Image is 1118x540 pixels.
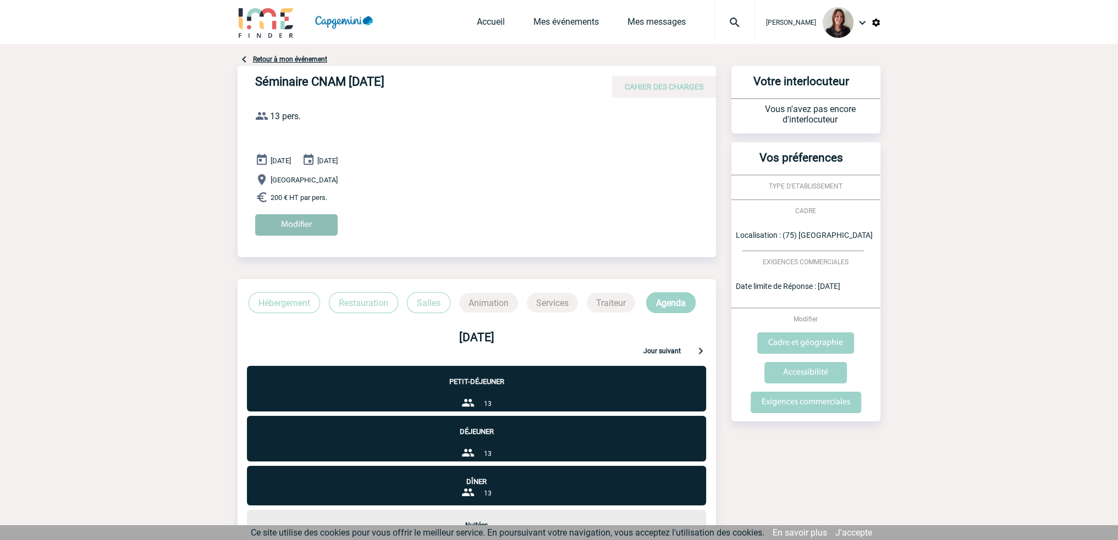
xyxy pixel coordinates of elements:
[477,16,505,32] a: Accueil
[646,292,696,313] p: Agenda
[736,282,840,291] span: Date limite de Réponse : [DATE]
[736,231,873,240] span: Localisation : (75) [GEOGRAPHIC_DATA]
[773,527,827,538] a: En savoir plus
[247,466,706,486] p: Dîner
[247,366,706,386] p: Petit-déjeuner
[751,392,861,413] input: Exigences commerciales
[736,75,867,98] h3: Votre interlocuteur
[271,193,327,202] span: 200 € HT par pers.
[249,292,320,313] p: Hébergement
[271,157,291,165] span: [DATE]
[461,396,475,409] img: group-24-px-b.png
[627,16,686,32] a: Mes messages
[459,293,518,313] p: Animation
[461,486,475,499] img: group-24-px-b.png
[247,416,706,436] p: Déjeuner
[757,332,854,354] input: Cadre et géographie
[765,104,856,125] span: Vous n'avez pas encore d'interlocuteur
[736,151,867,175] h3: Vos préferences
[251,527,764,538] span: Ce site utilise des cookies pour vous offrir le meilleur service. En poursuivant votre navigation...
[694,344,707,357] img: keyboard-arrow-right-24-px.png
[643,347,681,357] p: Jour suivant
[255,75,585,93] h4: Séminaire CNAM [DATE]
[483,450,491,458] span: 13
[459,331,494,344] b: [DATE]
[483,400,491,408] span: 13
[247,510,706,529] p: Nuitées
[483,489,491,497] span: 13
[329,292,398,313] p: Restauration
[527,293,578,313] p: Services
[823,7,853,38] img: 102169-1.jpg
[764,362,847,383] input: Accessibilité
[533,16,599,32] a: Mes événements
[763,258,849,266] span: EXIGENCES COMMERCIALES
[835,527,872,538] a: J'accepte
[795,207,816,215] span: CADRE
[270,111,301,121] span: 13 pers.
[625,82,703,91] span: CAHIER DES CHARGES
[769,182,842,190] span: TYPE D'ETABLISSEMENT
[238,7,295,38] img: IME-Finder
[255,214,338,236] input: Modifier
[271,176,338,184] span: [GEOGRAPHIC_DATA]
[407,292,450,313] p: Salles
[253,55,327,63] a: Retour à mon événement
[766,19,816,26] span: [PERSON_NAME]
[587,293,635,313] p: Traiteur
[461,446,475,459] img: group-24-px-b.png
[794,315,818,323] span: Modifier
[317,157,338,165] span: [DATE]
